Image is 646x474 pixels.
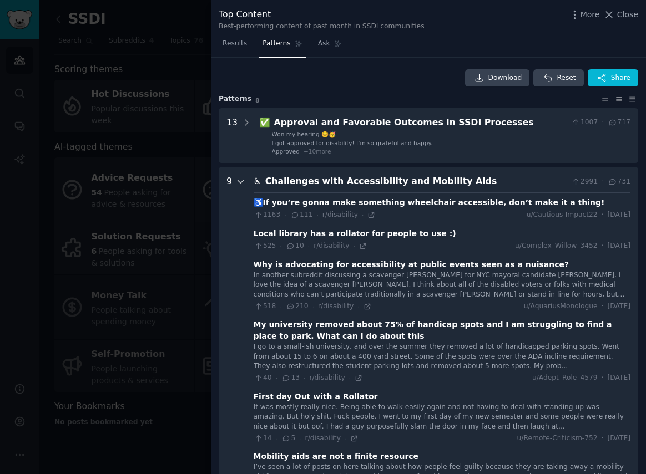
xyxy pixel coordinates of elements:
span: · [276,435,277,442]
span: 8 [255,97,259,104]
span: · [362,211,364,219]
span: Reset [557,73,576,83]
span: · [602,177,604,187]
span: · [308,242,310,250]
span: · [345,435,346,442]
button: Share [588,69,638,87]
div: ♿️If you’re gonna make something wheelchair accessible, don’t make it a thing! [254,197,605,208]
span: · [353,242,355,250]
div: Challenges with Accessibility and Mobility Aids [265,175,567,188]
span: 40 [254,373,272,383]
div: Approval and Favorable Outcomes in SSDI Processes [274,116,567,130]
span: 111 [290,210,313,220]
div: - [268,130,270,138]
span: + 10 more [304,148,331,155]
div: In another subreddit discussing a scavenger [PERSON_NAME] for NYC mayoral candidate [PERSON_NAME]... [254,271,630,300]
span: r/disability [305,434,341,442]
button: More [569,9,600,21]
span: 210 [286,302,309,312]
div: 13 [226,116,238,156]
span: 13 [281,373,300,383]
span: 14 [254,434,272,444]
span: 2991 [571,177,598,187]
span: · [280,242,281,250]
div: My university removed about 75% of handicap spots and I am struggling to find a place to park. Wh... [254,319,630,342]
div: - [268,139,270,147]
button: Reset [533,69,583,87]
span: · [602,302,604,312]
span: I got approved for disability! I’m so grateful and happy. [272,140,433,146]
span: Won my hearing ☺️🥳 [272,131,336,137]
span: [DATE] [608,210,630,220]
span: [DATE] [608,241,630,251]
span: · [349,374,351,382]
span: u/AquariusMonologue [524,302,598,312]
a: Results [219,35,251,58]
span: · [602,118,604,128]
div: Best-performing content of past month in SSDI communities [219,22,425,32]
span: · [312,303,314,310]
span: Share [611,73,630,83]
div: It was mostly really nice. Being able to walk easily again and not having to deal with standing u... [254,402,630,432]
span: Patterns [263,39,290,49]
span: 518 [254,302,276,312]
span: · [276,374,277,382]
span: · [357,303,359,310]
a: Patterns [259,35,306,58]
span: · [602,434,604,444]
div: Top Content [219,8,425,22]
span: · [316,211,318,219]
a: Ask [314,35,346,58]
span: [DATE] [608,302,630,312]
div: Mobility aids are not a finite resource [254,451,419,462]
span: u/Complex_Willow_3452 [515,241,598,251]
div: I go to a small-ish university, and over the summer they removed a lot of handicapped parking spo... [254,342,630,371]
span: ♿ [254,176,261,186]
span: · [602,210,604,220]
div: First day Out with a Rollator [254,391,378,402]
span: r/disability [322,211,358,218]
span: · [284,211,286,219]
span: · [299,435,301,442]
span: ✅ [259,117,270,128]
span: Approved [272,148,300,155]
div: Local library has a rollator for people to use :) [254,228,456,239]
span: Close [617,9,638,21]
span: 525 [254,241,276,251]
span: u/Cautious-Impact22 [527,210,598,220]
div: - [268,147,270,155]
span: r/disability [318,302,354,310]
span: 5 [281,434,295,444]
button: Close [603,9,638,21]
span: 1163 [254,210,281,220]
span: Results [223,39,247,49]
span: 717 [608,118,630,128]
span: [DATE] [608,373,630,383]
span: 10 [286,241,304,251]
span: · [280,303,281,310]
span: Ask [318,39,330,49]
span: More [581,9,600,21]
span: 731 [608,177,630,187]
span: r/disability [309,374,345,381]
span: · [602,373,604,383]
span: 1007 [571,118,598,128]
span: r/disability [314,242,349,249]
span: [DATE] [608,434,630,444]
span: u/Remote-Criticism-752 [517,434,598,444]
span: Pattern s [219,94,251,104]
span: u/Adept_Role_4579 [532,373,598,383]
div: Why is advocating for accessibility at public events seen as a nuisance? [254,259,569,271]
span: · [602,241,604,251]
span: Download [488,73,522,83]
span: · [304,374,305,382]
a: Download [465,69,530,87]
